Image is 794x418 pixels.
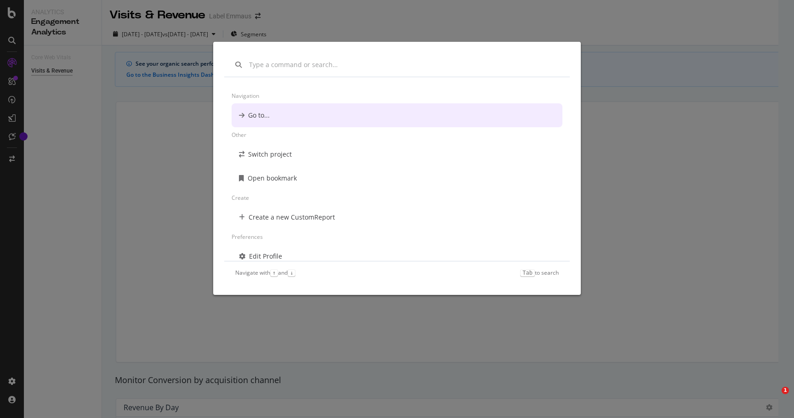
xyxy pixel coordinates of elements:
[248,111,270,120] div: Go to...
[248,174,297,183] div: Open bookmark
[232,229,562,244] div: Preferences
[248,150,292,159] div: Switch project
[270,269,278,277] kbd: ↑
[232,190,562,205] div: Create
[520,269,535,277] kbd: Tab
[232,88,562,103] div: Navigation
[249,252,282,261] div: Edit Profile
[763,387,785,409] iframe: Intercom live chat
[235,269,295,277] div: Navigate with and
[520,269,559,277] div: to search
[232,127,562,142] div: Other
[288,269,295,277] kbd: ↓
[249,213,335,222] div: Create a new CustomReport
[213,42,581,295] div: modal
[782,387,789,394] span: 1
[249,60,559,69] input: Type a command or search…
